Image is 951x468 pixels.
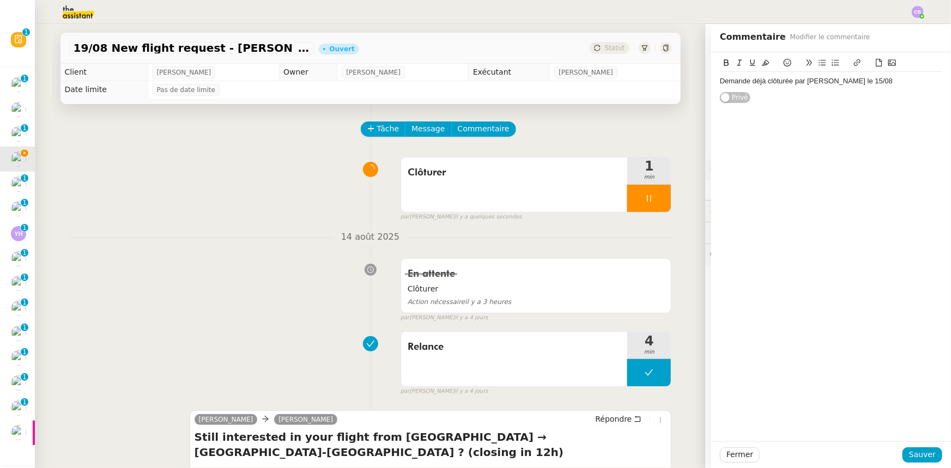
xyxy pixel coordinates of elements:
[21,224,28,232] nz-badge-sup: 1
[912,6,924,18] img: svg
[11,400,26,416] img: users%2FyAaYa0thh1TqqME0LKuif5ROJi43%2Favatar%2F3a825d04-53b1-4b39-9daa-af456df7ce53
[11,201,26,216] img: users%2FW4OQjB9BRtYK2an7yusO0WsYLsD3%2Favatar%2F28027066-518b-424c-8476-65f2e549ac29
[60,64,148,81] td: Client
[710,250,799,259] span: 💬
[21,348,28,356] nz-badge-sup: 1
[21,199,28,206] nz-badge-sup: 1
[22,299,27,308] p: 1
[706,159,951,180] div: ⚙️Procédures
[902,447,942,463] button: Sauver
[455,313,488,323] span: il y a 4 jours
[451,121,516,137] button: Commentaire
[21,324,28,331] nz-badge-sup: 1
[74,42,310,53] span: 19/08 New flight request - [PERSON_NAME]
[627,335,671,348] span: 4
[468,64,549,81] td: Exécutant
[11,375,26,391] img: users%2FyAaYa0thh1TqqME0LKuif5ROJi43%2Favatar%2F3a825d04-53b1-4b39-9daa-af456df7ce53
[405,121,451,137] button: Message
[408,339,621,355] span: Relance
[595,414,632,424] span: Répondre
[605,44,625,52] span: Statut
[11,77,26,92] img: users%2FyAaYa0thh1TqqME0LKuif5ROJi43%2Favatar%2F3a825d04-53b1-4b39-9daa-af456df7ce53
[408,298,465,306] span: Action nécessaire
[22,28,30,36] nz-badge-sup: 1
[710,205,781,217] span: 🔐
[21,249,28,257] nz-badge-sup: 1
[21,299,28,306] nz-badge-sup: 1
[706,200,951,222] div: 🔐Données client
[21,174,28,182] nz-badge-sup: 1
[22,249,27,259] p: 1
[401,313,410,323] span: par
[591,413,645,425] button: Répondre
[24,28,28,38] p: 1
[401,387,488,396] small: [PERSON_NAME]
[346,67,401,78] span: [PERSON_NAME]
[408,269,455,279] span: En attente
[361,121,406,137] button: Tâche
[377,123,399,135] span: Tâche
[22,199,27,209] p: 1
[21,124,28,132] nz-badge-sup: 1
[401,387,410,396] span: par
[22,273,27,283] p: 1
[21,373,28,381] nz-badge-sup: 1
[11,301,26,316] img: users%2FyAaYa0thh1TqqME0LKuif5ROJi43%2Favatar%2F3a825d04-53b1-4b39-9daa-af456df7ce53
[455,212,522,222] span: il y a quelques secondes
[720,76,942,86] div: Demande déjà clôturée par [PERSON_NAME] le 15/08
[22,75,27,84] p: 1
[720,92,750,103] button: Privé
[11,126,26,142] img: users%2F7nLfdXEOePNsgCtodsK58jnyGKv1%2Favatar%2FIMG_1682.jpeg
[279,64,337,81] td: Owner
[274,415,337,424] a: [PERSON_NAME]
[11,326,26,341] img: users%2F7nLfdXEOePNsgCtodsK58jnyGKv1%2Favatar%2FIMG_1682.jpeg
[790,32,870,42] span: Modifier le commentaire
[21,398,28,406] nz-badge-sup: 1
[22,398,27,408] p: 1
[330,46,355,52] div: Ouvert
[559,67,613,78] span: [PERSON_NAME]
[710,228,790,237] span: ⏲️
[11,425,26,440] img: users%2FC9SBsJ0duuaSgpQFj5LgoEX8n0o2%2Favatar%2Fec9d51b8-9413-4189-adfb-7be4d8c96a3c
[22,373,27,383] p: 1
[11,151,26,167] img: users%2FC9SBsJ0duuaSgpQFj5LgoEX8n0o2%2Favatar%2Fec9d51b8-9413-4189-adfb-7be4d8c96a3c
[401,212,522,222] small: [PERSON_NAME]
[156,84,215,95] span: Pas de date limite
[22,124,27,134] p: 1
[401,313,488,323] small: [PERSON_NAME]
[401,212,410,222] span: par
[156,67,211,78] span: [PERSON_NAME]
[11,251,26,266] img: users%2FW4OQjB9BRtYK2an7yusO0WsYLsD3%2Favatar%2F28027066-518b-424c-8476-65f2e549ac29
[706,244,951,265] div: 💬Commentaires 3
[332,230,408,245] span: 14 août 2025
[627,348,671,357] span: min
[732,92,748,103] span: Privé
[408,298,512,306] span: il y a 3 heures
[720,447,760,463] button: Fermer
[627,173,671,182] span: min
[720,29,786,45] span: Commentaire
[726,448,753,461] span: Fermer
[195,415,258,424] a: [PERSON_NAME]
[60,81,148,99] td: Date limite
[909,448,936,461] span: Sauver
[11,177,26,192] img: users%2F7nLfdXEOePNsgCtodsK58jnyGKv1%2Favatar%2FIMG_1682.jpeg
[408,283,665,295] span: Clôturer
[11,226,26,241] img: svg
[706,222,951,244] div: ⏲️Tâches 53:23
[22,348,27,358] p: 1
[710,163,767,176] span: ⚙️
[22,324,27,333] p: 1
[408,165,621,181] span: Clôturer
[22,174,27,184] p: 1
[11,350,26,366] img: users%2FW4OQjB9BRtYK2an7yusO0WsYLsD3%2Favatar%2F28027066-518b-424c-8476-65f2e549ac29
[411,123,445,135] span: Message
[22,224,27,234] p: 1
[458,123,510,135] span: Commentaire
[195,429,667,460] h4: Still interested in your flight from [GEOGRAPHIC_DATA] → [GEOGRAPHIC_DATA]-[GEOGRAPHIC_DATA] ? (c...
[627,160,671,173] span: 1
[21,75,28,82] nz-badge-sup: 1
[455,387,488,396] span: il y a 4 jours
[11,276,26,291] img: users%2F7nLfdXEOePNsgCtodsK58jnyGKv1%2Favatar%2FIMG_1682.jpeg
[21,273,28,281] nz-badge-sup: 1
